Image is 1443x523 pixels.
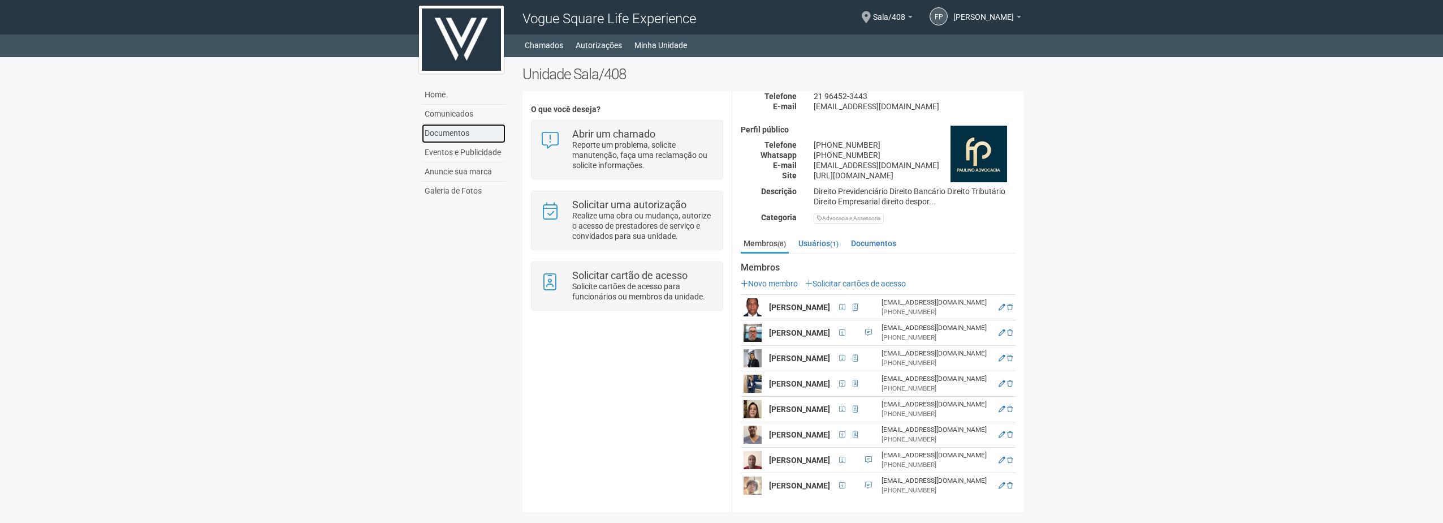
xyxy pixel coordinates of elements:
img: user.png [744,298,762,316]
a: Comunicados [422,105,506,124]
div: [EMAIL_ADDRESS][DOMAIN_NAME] [805,160,1024,170]
div: [PHONE_NUMBER] [882,307,992,317]
a: Editar membro [999,303,1005,311]
a: Editar membro [999,354,1005,362]
a: Excluir membro [1007,405,1013,413]
span: Sala/408 [873,2,905,22]
small: (8) [777,240,786,248]
a: Documentos [422,124,506,143]
strong: [PERSON_NAME] [769,303,830,312]
a: Editar membro [999,405,1005,413]
a: Solicitar cartões de acesso [805,279,906,288]
strong: Descrição [761,187,797,196]
span: Vogue Square Life Experience [522,11,696,27]
div: [PHONE_NUMBER] [882,460,992,470]
div: [EMAIL_ADDRESS][DOMAIN_NAME] [805,101,1024,112]
div: [PHONE_NUMBER] [882,435,992,444]
h4: Perfil público [741,126,1016,134]
strong: Solicitar cartão de acesso [572,269,688,281]
small: (1) [830,240,839,248]
a: Editar membro [999,329,1005,337]
strong: Categoria [761,213,797,222]
strong: Whatsapp [761,151,797,160]
strong: [PERSON_NAME] [769,328,830,337]
a: Documentos [848,235,899,252]
strong: Abrir um chamado [572,128,655,140]
a: Home [422,85,506,105]
a: Solicitar uma autorização Realize uma obra ou mudança, autorize o acesso de prestadores de serviç... [540,200,714,241]
span: Fernando Paulino de Souza Junior [953,2,1014,22]
strong: [PERSON_NAME] [769,405,830,414]
div: [EMAIL_ADDRESS][DOMAIN_NAME] [882,323,992,333]
a: Excluir membro [1007,456,1013,464]
a: Excluir membro [1007,354,1013,362]
strong: E-mail [773,102,797,111]
a: Abrir um chamado Reporte um problema, solicite manutenção, faça uma reclamação ou solicite inform... [540,129,714,170]
img: user.png [744,349,762,367]
div: [PHONE_NUMBER] [805,150,1024,160]
a: Editar membro [999,431,1005,439]
img: user.png [744,451,762,469]
strong: [PERSON_NAME] [769,354,830,363]
strong: Telefone [764,140,797,149]
img: user.png [744,426,762,444]
a: Autorizações [576,37,622,53]
a: Excluir membro [1007,431,1013,439]
strong: Telefone [764,92,797,101]
p: Realize uma obra ou mudança, autorize o acesso de prestadores de serviço e convidados para sua un... [572,211,714,241]
img: logo.jpg [419,6,504,74]
a: Excluir membro [1007,380,1013,388]
div: Direito Previdenciário Direito Bancário Direito Tributário Direito Empresarial direito despor... [805,186,1024,207]
strong: [PERSON_NAME] [769,456,830,465]
img: user.png [744,375,762,393]
strong: Site [782,171,797,180]
strong: [PERSON_NAME] [769,430,830,439]
div: [PHONE_NUMBER] [882,384,992,393]
a: Solicitar cartão de acesso Solicite cartões de acesso para funcionários ou membros da unidade. [540,271,714,302]
div: [PHONE_NUMBER] [882,358,992,368]
a: Sala/408 [873,14,913,23]
div: [PHONE_NUMBER] [882,486,992,495]
div: 21 96452-3443 [805,91,1024,101]
h4: O que você deseja? [531,105,723,114]
a: Editar membro [999,482,1005,490]
a: Excluir membro [1007,329,1013,337]
img: user.png [744,477,762,495]
div: [EMAIL_ADDRESS][DOMAIN_NAME] [882,451,992,460]
p: Solicite cartões de acesso para funcionários ou membros da unidade. [572,281,714,302]
div: [PHONE_NUMBER] [882,409,992,419]
div: [EMAIL_ADDRESS][DOMAIN_NAME] [882,374,992,384]
a: FP [930,7,948,25]
a: Chamados [525,37,563,53]
a: Eventos e Publicidade [422,143,506,162]
a: Editar membro [999,380,1005,388]
a: Galeria de Fotos [422,182,506,200]
div: [EMAIL_ADDRESS][DOMAIN_NAME] [882,349,992,358]
strong: [PERSON_NAME] [769,379,830,388]
strong: E-mail [773,161,797,170]
strong: Solicitar uma autorização [572,199,686,211]
a: Excluir membro [1007,303,1013,311]
div: [EMAIL_ADDRESS][DOMAIN_NAME] [882,298,992,307]
strong: Membros [741,263,1016,273]
h2: Unidade Sala/408 [522,66,1024,83]
a: [PERSON_NAME] [953,14,1021,23]
div: Advocacia e Assessoria [814,213,884,224]
img: user.png [744,324,762,342]
a: Minha Unidade [634,37,687,53]
a: Anuncie sua marca [422,162,506,182]
div: [PHONE_NUMBER] [805,140,1024,150]
div: [EMAIL_ADDRESS][DOMAIN_NAME] [882,400,992,409]
a: Editar membro [999,456,1005,464]
a: Novo membro [741,279,798,288]
div: [EMAIL_ADDRESS][DOMAIN_NAME] [882,425,992,435]
img: user.png [744,400,762,418]
p: Reporte um problema, solicite manutenção, faça uma reclamação ou solicite informações. [572,140,714,170]
a: Membros(8) [741,235,789,254]
div: [PHONE_NUMBER] [882,333,992,342]
a: Usuários(1) [796,235,841,252]
img: business.png [951,126,1007,182]
div: [EMAIL_ADDRESS][DOMAIN_NAME] [882,476,992,486]
div: [URL][DOMAIN_NAME] [805,170,1024,181]
strong: [PERSON_NAME] [769,481,830,490]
